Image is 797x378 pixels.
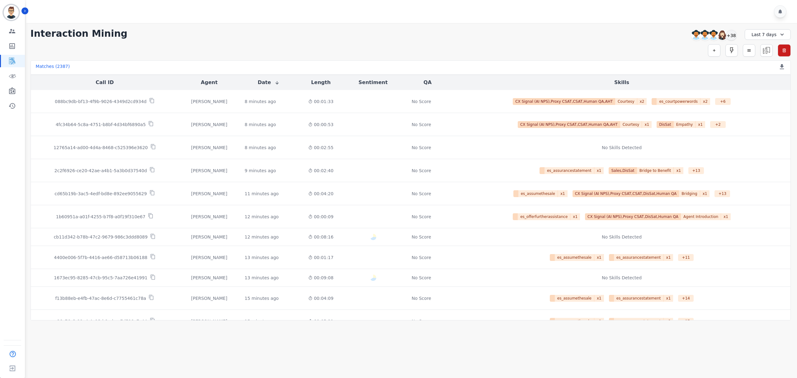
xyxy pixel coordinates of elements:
div: 9 minutes ago [245,168,276,174]
img: Bordered avatar [4,5,19,20]
span: es_assumethesale [555,254,594,261]
div: [PERSON_NAME] [184,98,235,105]
div: No Score [412,214,431,220]
p: 12765a14-ad00-4d4a-8468-c525396e3620 [54,144,148,151]
div: 00:08:16 [303,234,339,240]
div: No Score [412,254,431,261]
div: No Score [412,168,431,174]
div: + 13 [688,167,704,174]
div: 00:01:33 [303,98,339,105]
h1: Interaction Mining [31,28,128,39]
span: x 1 [558,190,568,197]
div: 15 minutes ago [245,295,279,301]
span: Courtesy [620,121,642,128]
span: x 1 [594,167,604,174]
div: [PERSON_NAME] [184,318,235,324]
button: Length [311,79,331,86]
span: x 1 [570,213,580,220]
div: No Score [412,318,431,324]
span: x 1 [594,295,604,302]
div: No Score [412,295,431,301]
div: No Score [412,191,431,197]
div: [PERSON_NAME] [184,121,235,128]
button: Date [258,79,280,86]
div: + 14 [678,295,694,302]
span: DisSat [657,121,674,128]
div: 00:09:08 [303,275,339,281]
button: Sentiment [359,79,388,86]
span: x 1 [664,295,673,302]
div: [PERSON_NAME] [184,254,235,261]
span: es_assurancestatement [614,318,664,325]
div: 00:05:21 [303,318,339,324]
div: 00:01:17 [303,254,339,261]
div: 15 minutes ago [245,318,279,324]
p: a86c76c3-99a4-4a13-b9ad-ae7d519c7c44 [54,318,147,324]
div: 00:02:40 [303,168,339,174]
div: 12 minutes ago [245,214,279,220]
div: No Score [412,121,431,128]
span: CX Signal (AI NPS),Proxy CSAT,CSAT,Human QA,AHT [518,121,620,128]
div: + 2 [710,121,726,128]
p: f13b88eb-e4fb-47ac-8e6d-c7755461c78a [55,295,146,301]
p: 1b60951a-a01f-4255-b7f8-a0f19f310e67 [56,214,145,220]
span: es_assurancestatement [614,295,664,302]
div: [PERSON_NAME] [184,191,235,197]
div: No Score [412,144,431,151]
button: Call ID [96,79,114,86]
div: 13 minutes ago [245,275,279,281]
p: 4fc34b64-5c8a-4751-b8bf-4d34bf6890a5 [56,121,146,128]
span: CX Signal (AI NPS),Proxy CSAT,DisSat,Human QA [585,213,681,220]
span: x 1 [721,213,731,220]
span: x 2 [700,98,710,105]
div: + 11 [678,254,694,261]
div: 8 minutes ago [245,144,276,151]
span: Bridge to Benefit [637,167,674,174]
span: es_offerfurtherassistance [518,213,570,220]
div: No Score [412,275,431,281]
span: x 1 [594,254,604,261]
div: 00:04:09 [303,295,339,301]
span: Agent Introduction [681,213,721,220]
div: 8 minutes ago [245,121,276,128]
span: es_assurancestatement [545,167,594,174]
div: +38 [726,30,737,40]
span: es_assumethesale [555,295,594,302]
span: es_assumethesale [518,190,558,197]
div: [PERSON_NAME] [184,234,235,240]
div: 00:00:09 [303,214,339,220]
span: Empathy [674,121,696,128]
span: Bridging [679,190,700,197]
div: Matches ( 2387 ) [36,63,70,72]
div: 13 minutes ago [245,254,279,261]
div: 8 minutes ago [245,98,276,105]
span: es_assumethesale [555,318,594,325]
button: Agent [201,79,218,86]
span: x 1 [696,121,705,128]
div: 11 minutes ago [245,191,279,197]
button: QA [423,79,432,86]
div: 00:02:55 [303,144,339,151]
div: [PERSON_NAME] [184,275,235,281]
div: No Score [412,98,431,105]
div: 12 minutes ago [245,234,279,240]
span: x 1 [664,254,673,261]
span: x 2 [637,98,647,105]
p: cb11d342-b78b-47c2-9679-986c3ddd8089 [54,234,148,240]
span: CX Signal (AI NPS),Proxy CSAT,CSAT,DisSat,Human QA [573,190,679,197]
span: x 1 [674,167,683,174]
div: + 13 [714,190,730,197]
span: Courtesy [615,98,637,105]
div: [PERSON_NAME] [184,168,235,174]
p: 2c2f6926-ce20-42ae-a4b1-5a3b0d37540d [54,168,147,174]
div: Last 7 days [745,29,791,40]
p: 4400e006-5f7b-4416-ae66-d58713b06188 [54,254,147,261]
div: No Score [412,234,431,240]
p: cd65b19b-3ac5-4edf-bd8e-892ee9055629 [54,191,147,197]
span: x 1 [594,318,604,325]
div: No Skills Detected [602,275,642,281]
span: CX Signal (AI NPS),Proxy CSAT,CSAT,Human QA,AHT [513,98,615,105]
div: 00:04:20 [303,191,339,197]
div: No Skills Detected [602,234,642,240]
div: [PERSON_NAME] [184,295,235,301]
